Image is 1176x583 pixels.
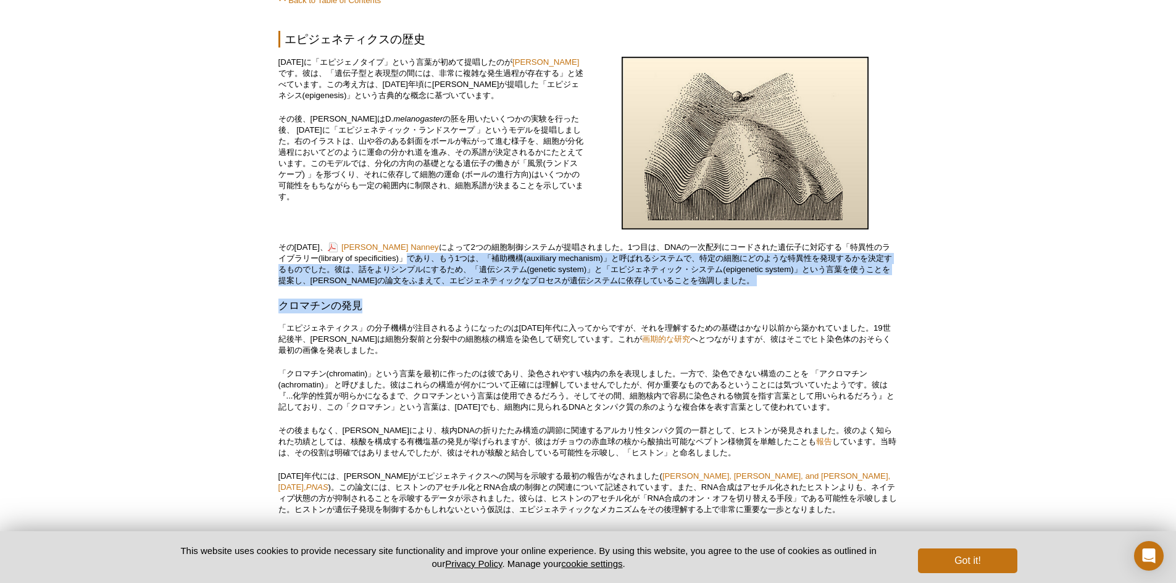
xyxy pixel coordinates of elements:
p: その後まもなく、[PERSON_NAME]により、核内DNAの折りたたみ構造の調節に関連するアルカリ性タンパク質の一群として、ヒストンが発見されました。彼のよく知られた功績としては、核酸を構成す... [278,425,898,458]
img: Waddington [622,57,869,229]
p: その[DATE]、 によって2つの細胞制御システムが提唱されました。1つ目は、DNAの一次配列にコードされた遺伝子に対応する「特異性のライブラリー(library of specificitie... [278,242,898,286]
a: 画期的な研究 [642,334,690,344]
button: Got it! [918,548,1017,573]
p: This website uses cookies to provide necessary site functionality and improve your online experie... [159,544,898,570]
a: Privacy Policy [445,558,502,569]
p: 「エピジェネティクス」の分子機構が注目されるようになったのは[DATE]年代に入ってからですが、それを理解するための基礎はかなり以前から築かれていました。19世紀後半、[PERSON_NAME]... [278,323,898,356]
h3: クロマチンの発見 [278,299,898,313]
p: [DATE]に「エピジェノタイプ」という言葉が初めて提唱したのが です。彼は、「遺伝子型と表現型の間には、非常に複雑な発生過程が存在する」と述べています。この考え方は、[DATE]年頃に[PER... [278,57,584,101]
a: [PERSON_NAME] Nanney [328,241,439,253]
a: 報告 [816,437,832,446]
h2: エピジェネティクスの歴史 [278,31,898,48]
i: PNAS [306,482,328,492]
p: その後、[PERSON_NAME]はD. の胚を用いたいくつかの実験を行った後、 [DATE]に「エピジェネティック・ランドスケープ 」というモデルを提唱しました。右のイラストは、山や谷のある斜... [278,114,584,202]
a: [PERSON_NAME] [512,57,579,67]
em: melanogaster [393,114,443,123]
div: Open Intercom Messenger [1134,541,1164,571]
p: [DATE]年代には、[PERSON_NAME]がエピジェネティクスへの関与を示唆する最初の報告がなされました( )。この論文には、ヒストンのアセチル化とRNA合成の制御との関連について記述され... [278,471,898,515]
button: cookie settings [561,558,622,569]
p: 「クロマチン(chromatin)」という言葉を最初に作ったのは彼であり、染色されやすい核内の糸を表現しました。一方で、染色できない構造のことを 「アクロマチン(achromatin)」 と呼び... [278,368,898,413]
a: [PERSON_NAME], [PERSON_NAME], and [PERSON_NAME], [DATE],PNAS [278,471,891,492]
